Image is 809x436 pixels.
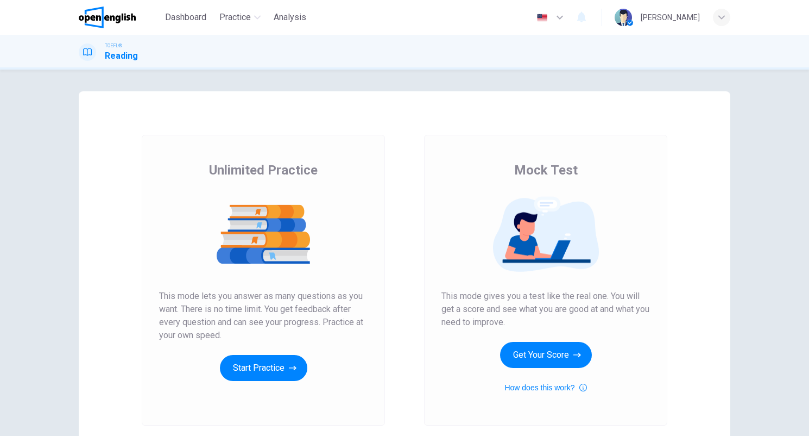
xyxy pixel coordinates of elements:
h1: Reading [105,49,138,63]
button: How does this work? [504,381,586,394]
span: This mode lets you answer as many questions as you want. There is no time limit. You get feedback... [159,290,368,342]
span: Unlimited Practice [209,161,318,179]
span: Practice [219,11,251,24]
button: Dashboard [161,8,211,27]
img: OpenEnglish logo [79,7,136,28]
span: This mode gives you a test like the real one. You will get a score and see what you are good at a... [441,290,650,329]
button: Practice [215,8,265,27]
span: TOEFL® [105,42,122,49]
span: Analysis [274,11,306,24]
a: OpenEnglish logo [79,7,161,28]
button: Analysis [269,8,311,27]
img: en [535,14,549,22]
span: Mock Test [514,161,578,179]
button: Get Your Score [500,342,592,368]
span: Dashboard [165,11,206,24]
img: Profile picture [615,9,632,26]
div: [PERSON_NAME] [641,11,700,24]
button: Start Practice [220,355,307,381]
